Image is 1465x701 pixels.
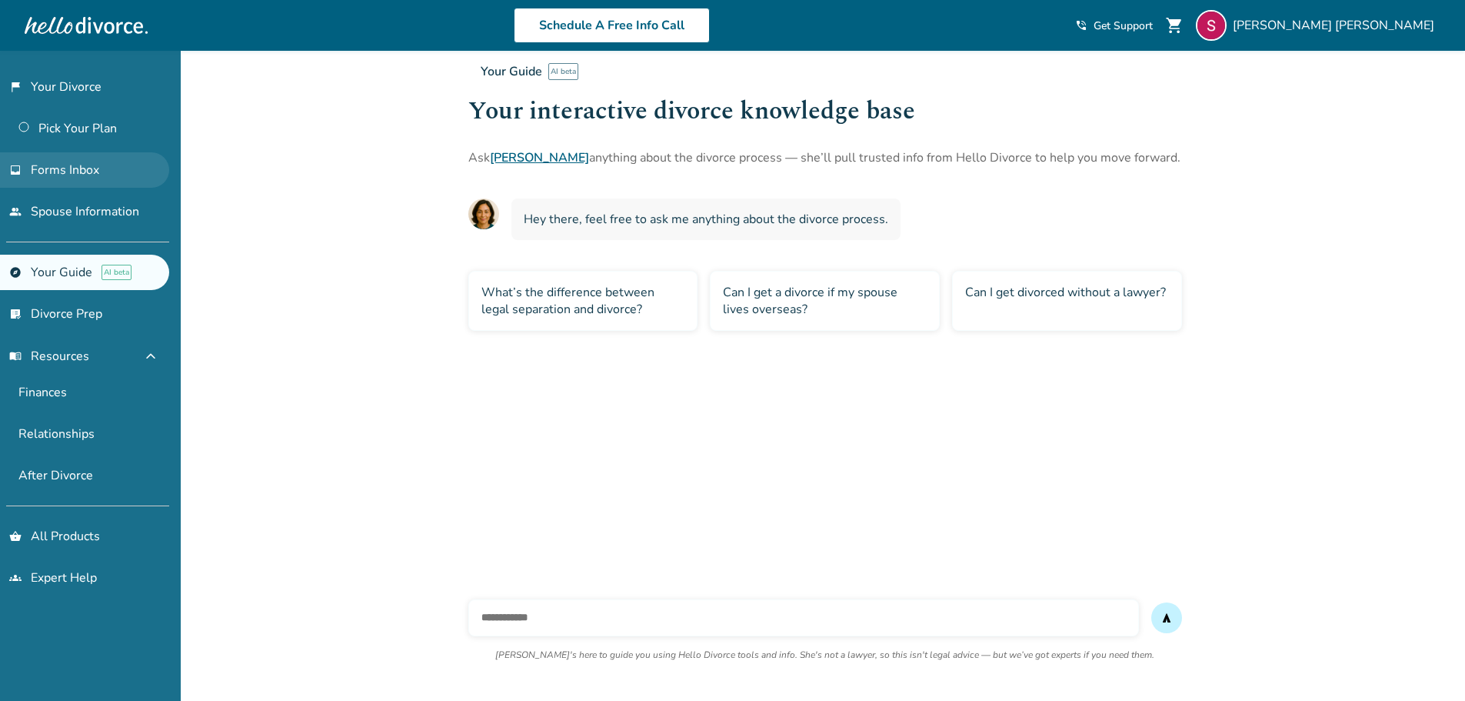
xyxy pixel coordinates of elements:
span: shopping_basket [9,530,22,542]
span: expand_less [142,347,160,366]
span: groups [9,572,22,584]
span: flag_2 [9,81,22,93]
a: phone_in_talkGet Support [1075,18,1153,33]
span: inbox [9,164,22,176]
span: menu_book [9,350,22,362]
div: What’s the difference between legal separation and divorce? [468,271,698,331]
div: Can I get a divorce if my spouse lives overseas? [710,271,940,331]
span: [PERSON_NAME] [PERSON_NAME] [1233,17,1440,34]
span: explore [9,266,22,279]
span: phone_in_talk [1075,19,1087,32]
span: Forms Inbox [31,162,99,179]
span: Get Support [1094,18,1153,33]
div: Can I get divorced without a lawyer? [952,271,1182,331]
span: AI beta [548,63,578,80]
span: people [9,205,22,218]
span: list_alt_check [9,308,22,320]
a: [PERSON_NAME] [490,149,589,166]
img: Samantha Schmidt [1196,10,1227,41]
button: send [1151,603,1182,633]
span: AI beta [102,265,132,280]
span: Your Guide [481,63,542,80]
span: send [1160,612,1173,624]
p: [PERSON_NAME]'s here to guide you using Hello Divorce tools and info. She's not a lawyer, so this... [495,649,1154,661]
iframe: Chat Widget [1388,627,1465,701]
span: Hey there, feel free to ask me anything about the divorce process. [524,211,888,228]
span: Resources [9,348,89,365]
img: AI Assistant [468,199,499,229]
a: Schedule A Free Info Call [514,8,710,43]
span: shopping_cart [1165,16,1184,35]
